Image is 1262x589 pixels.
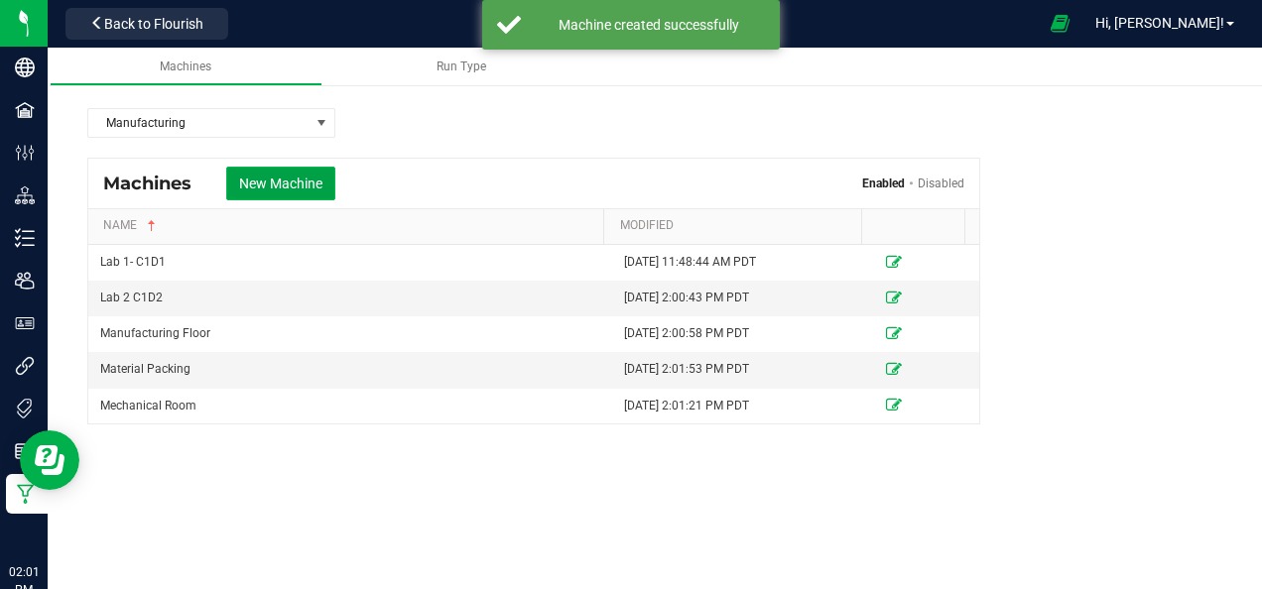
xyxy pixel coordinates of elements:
div: [DATE] 11:48:44 AM PDT [624,253,862,272]
span: Machines [103,173,211,194]
td: Manufacturing Floor [88,316,612,352]
a: Edit Machine [886,399,902,412]
span: Machines [160,59,211,73]
span: Open Ecommerce Menu [1038,4,1082,43]
a: Enabled [862,177,905,190]
td: Lab 2 C1D2 [88,281,612,316]
inline-svg: User Roles [15,313,35,333]
a: Edit Machine [886,362,902,376]
a: Sortable [878,218,957,234]
button: Back to Flourish [65,8,228,40]
inline-svg: Users [15,271,35,291]
td: Lab 1- C1D1 [88,245,612,281]
div: [DATE] 2:00:43 PM PDT [624,289,862,307]
div: [DATE] 2:01:53 PM PDT [624,360,862,379]
span: Run Type [437,59,486,73]
inline-svg: Configuration [15,143,35,163]
div: [DATE] 2:01:21 PM PDT [624,397,862,415]
a: MODIFIEDSortable [620,218,854,234]
button: New Machine [226,167,335,200]
inline-svg: Facilities [15,100,35,120]
inline-svg: Company [15,58,35,77]
inline-svg: Tags [15,399,35,418]
a: Disabled [918,177,964,190]
inline-svg: Integrations [15,356,35,376]
inline-svg: Inventory [15,228,35,248]
span: Manufacturing [88,109,310,137]
span: Back to Flourish [104,16,203,32]
iframe: Resource center [20,430,79,490]
a: Edit Machine [886,255,902,269]
inline-svg: Reports [15,441,35,461]
td: Mechanical Room [88,389,612,423]
span: Sortable [144,218,160,234]
a: NAMESortable [103,218,596,234]
div: [DATE] 2:00:58 PM PDT [624,324,862,343]
a: Edit Machine [886,291,902,304]
span: Hi, [PERSON_NAME]! [1095,15,1224,31]
td: Material Packing [88,352,612,388]
a: Edit Machine [886,326,902,340]
div: Machine created successfully [532,15,765,35]
inline-svg: Manufacturing [15,484,35,504]
inline-svg: Distribution [15,185,35,205]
